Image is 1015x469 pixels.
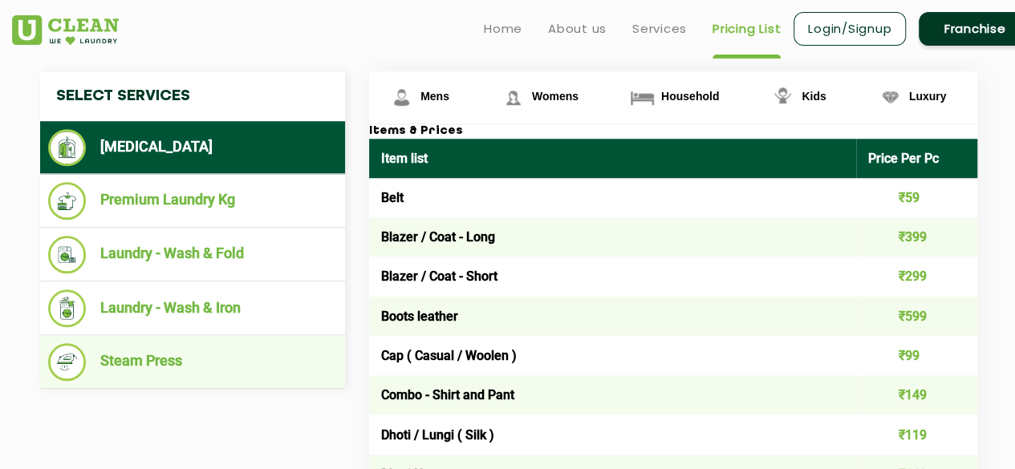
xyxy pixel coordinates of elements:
img: Luxury [876,83,904,111]
img: UClean Laundry and Dry Cleaning [12,15,119,45]
span: Womens [532,90,579,103]
img: Kids [769,83,797,111]
li: Laundry - Wash & Iron [48,289,337,327]
span: Luxury [909,90,947,103]
li: [MEDICAL_DATA] [48,129,337,166]
th: Item list [369,139,856,178]
th: Price Per Pc [856,139,978,178]
img: Mens [388,83,416,111]
td: Blazer / Coat - Short [369,257,856,296]
li: Premium Laundry Kg [48,182,337,220]
td: Combo - Shirt and Pant [369,375,856,414]
td: Cap ( Casual / Woolen ) [369,336,856,375]
td: ₹59 [856,178,978,217]
h4: Select Services [40,71,345,121]
td: Boots leather [369,297,856,336]
a: About us [548,19,607,38]
img: Steam Press [48,343,86,381]
span: Household [661,90,719,103]
td: Belt [369,178,856,217]
a: Home [484,19,522,38]
a: Services [632,19,687,38]
img: Womens [499,83,527,111]
td: ₹599 [856,297,978,336]
td: ₹149 [856,375,978,414]
a: Pricing List [713,19,781,38]
li: Steam Press [48,343,337,381]
td: ₹299 [856,257,978,296]
a: Login/Signup [794,12,906,46]
td: ₹399 [856,217,978,257]
span: Kids [802,90,826,103]
span: Mens [420,90,449,103]
img: Dry Cleaning [48,129,86,166]
img: Household [628,83,656,111]
td: Dhoti / Lungi ( Silk ) [369,414,856,454]
img: Laundry - Wash & Iron [48,289,86,327]
td: ₹119 [856,414,978,454]
td: ₹99 [856,336,978,375]
h3: Items & Prices [369,124,977,139]
img: Laundry - Wash & Fold [48,236,86,273]
td: Blazer / Coat - Long [369,217,856,257]
li: Laundry - Wash & Fold [48,236,337,273]
img: Premium Laundry Kg [48,182,86,220]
